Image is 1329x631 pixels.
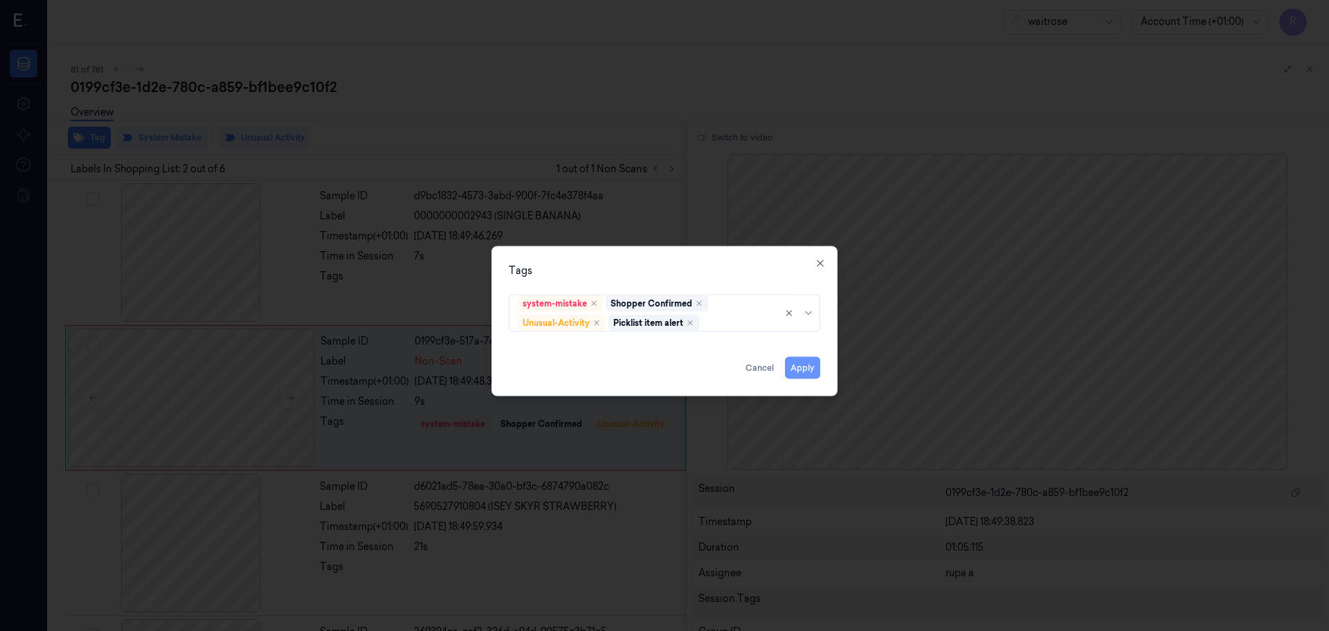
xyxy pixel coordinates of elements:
[590,300,598,308] div: Remove ,system-mistake
[523,298,587,310] div: system-mistake
[686,319,694,327] div: Remove ,Picklist item alert
[695,300,703,308] div: Remove ,Shopper Confirmed
[740,357,779,379] button: Cancel
[509,264,820,278] div: Tags
[611,298,692,310] div: Shopper Confirmed
[523,317,590,329] div: Unusual-Activity
[785,357,820,379] button: Apply
[593,319,601,327] div: Remove ,Unusual-Activity
[613,317,683,329] div: Picklist item alert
